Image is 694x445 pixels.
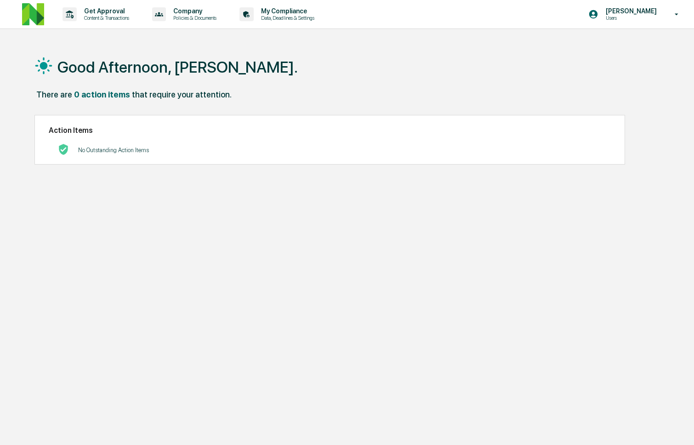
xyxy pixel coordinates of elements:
[132,90,232,99] div: that require your attention.
[598,7,661,15] p: [PERSON_NAME]
[36,90,72,99] div: There are
[77,7,134,15] p: Get Approval
[166,7,221,15] p: Company
[57,58,298,76] h1: Good Afternoon, [PERSON_NAME].
[254,15,319,21] p: Data, Deadlines & Settings
[598,15,661,21] p: Users
[77,15,134,21] p: Content & Transactions
[166,15,221,21] p: Policies & Documents
[58,144,69,155] img: No Actions logo
[78,147,149,154] p: No Outstanding Action Items
[22,3,44,25] img: logo
[254,7,319,15] p: My Compliance
[49,126,611,135] h2: Action Items
[74,90,130,99] div: 0 action items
